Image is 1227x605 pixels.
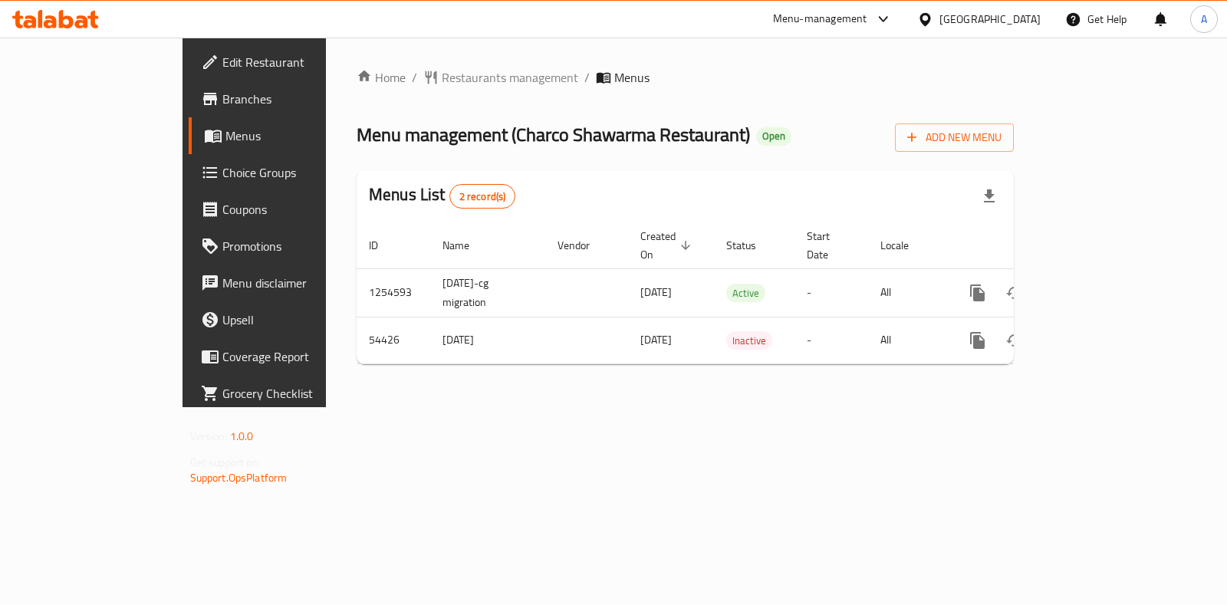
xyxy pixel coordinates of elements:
[222,347,375,366] span: Coverage Report
[868,268,947,317] td: All
[640,330,672,350] span: [DATE]
[189,265,387,301] a: Menu disclaimer
[190,468,288,488] a: Support.OpsPlatform
[996,275,1033,311] button: Change Status
[357,68,1014,87] nav: breadcrumb
[450,189,515,204] span: 2 record(s)
[907,128,1002,147] span: Add New Menu
[807,227,850,264] span: Start Date
[756,130,791,143] span: Open
[369,236,398,255] span: ID
[584,68,590,87] li: /
[442,68,578,87] span: Restaurants management
[189,191,387,228] a: Coupons
[794,268,868,317] td: -
[868,317,947,363] td: All
[558,236,610,255] span: Vendor
[430,317,545,363] td: [DATE]
[640,282,672,302] span: [DATE]
[189,338,387,375] a: Coverage Report
[189,375,387,412] a: Grocery Checklist
[880,236,929,255] span: Locale
[756,127,791,146] div: Open
[369,183,515,209] h2: Menus List
[726,284,765,302] div: Active
[640,227,696,264] span: Created On
[357,268,430,317] td: 1254593
[947,222,1119,269] th: Actions
[726,332,772,350] span: Inactive
[614,68,650,87] span: Menus
[230,426,254,446] span: 1.0.0
[726,284,765,302] span: Active
[442,236,489,255] span: Name
[225,127,375,145] span: Menus
[430,268,545,317] td: [DATE]-cg migration
[222,163,375,182] span: Choice Groups
[189,117,387,154] a: Menus
[190,452,261,472] span: Get support on:
[190,426,228,446] span: Version:
[222,274,375,292] span: Menu disclaimer
[939,11,1041,28] div: [GEOGRAPHIC_DATA]
[189,301,387,338] a: Upsell
[222,237,375,255] span: Promotions
[412,68,417,87] li: /
[773,10,867,28] div: Menu-management
[189,81,387,117] a: Branches
[423,68,578,87] a: Restaurants management
[357,317,430,363] td: 54426
[895,123,1014,152] button: Add New Menu
[189,228,387,265] a: Promotions
[794,317,868,363] td: -
[222,200,375,219] span: Coupons
[222,384,375,403] span: Grocery Checklist
[357,117,750,152] span: Menu management ( Charco Shawarma Restaurant )
[449,184,516,209] div: Total records count
[357,222,1119,364] table: enhanced table
[189,44,387,81] a: Edit Restaurant
[726,236,776,255] span: Status
[996,322,1033,359] button: Change Status
[1201,11,1207,28] span: A
[189,154,387,191] a: Choice Groups
[959,275,996,311] button: more
[971,178,1008,215] div: Export file
[222,53,375,71] span: Edit Restaurant
[222,311,375,329] span: Upsell
[726,331,772,350] div: Inactive
[222,90,375,108] span: Branches
[959,322,996,359] button: more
